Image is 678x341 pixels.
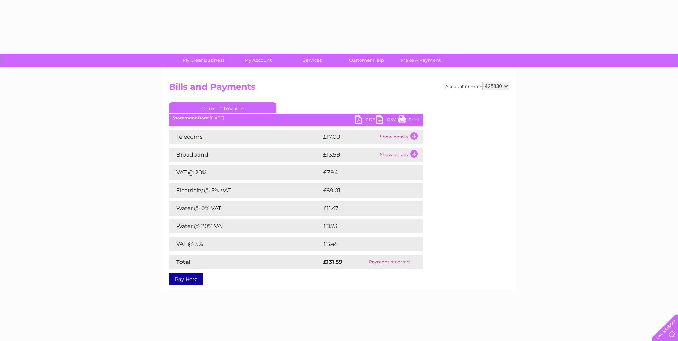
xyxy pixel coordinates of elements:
[321,219,406,233] td: £8.73
[445,82,509,90] div: Account number
[321,130,378,144] td: £17.00
[169,115,423,120] div: [DATE]
[169,219,321,233] td: Water @ 20% VAT
[169,183,321,198] td: Electricity @ 5% VAT
[169,82,509,95] h2: Bills and Payments
[169,201,321,216] td: Water @ 0% VAT
[376,115,398,126] a: CSV
[173,115,209,120] b: Statement Date:
[169,165,321,180] td: VAT @ 20%
[378,130,423,144] td: Show details
[321,237,406,251] td: £3.45
[398,115,419,126] a: Print
[321,183,408,198] td: £69.01
[228,54,287,67] a: My Account
[176,258,191,265] strong: Total
[283,54,342,67] a: Services
[321,148,378,162] td: £13.99
[323,258,342,265] strong: £131.59
[321,201,407,216] td: £11.47
[169,273,203,285] a: Pay Here
[169,130,321,144] td: Telecoms
[174,54,233,67] a: My Clear Business
[169,102,276,113] a: Current Invoice
[356,255,422,269] td: Payment received
[169,148,321,162] td: Broadband
[169,237,321,251] td: VAT @ 5%
[355,115,376,126] a: PDF
[378,148,423,162] td: Show details
[391,54,450,67] a: Make A Payment
[321,165,406,180] td: £7.94
[337,54,396,67] a: Customer Help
